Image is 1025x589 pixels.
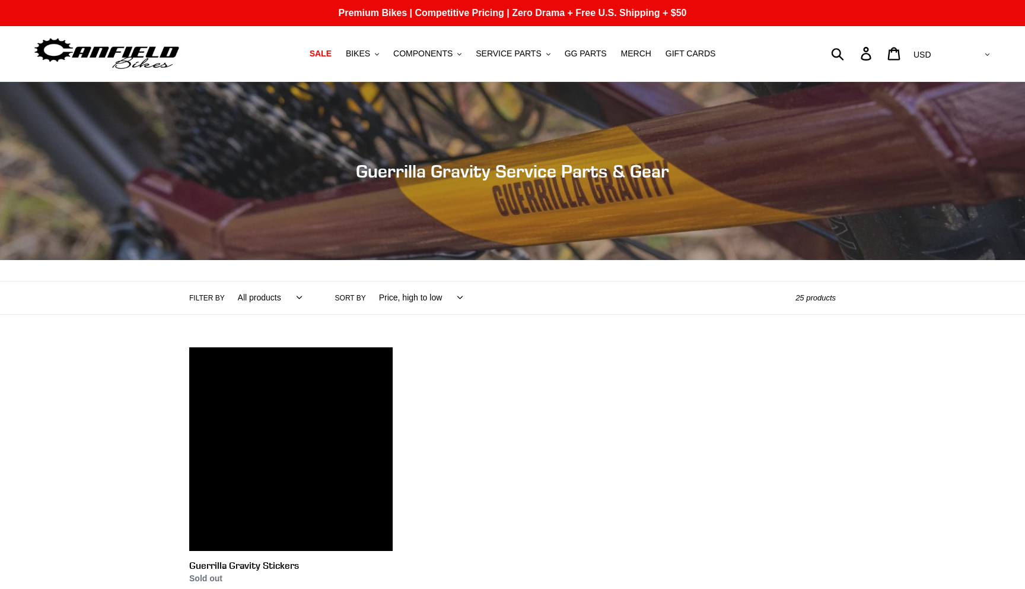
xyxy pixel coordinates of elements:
label: Filter by [189,293,225,303]
a: GG PARTS [559,46,613,62]
span: BIKES [346,49,370,59]
button: COMPONENTS [387,46,467,62]
span: GG PARTS [565,49,607,59]
span: SALE [310,49,332,59]
label: Sort by [335,293,366,303]
span: MERCH [621,49,651,59]
img: Canfield Bikes [33,35,181,72]
button: BIKES [340,46,385,62]
span: COMPONENTS [393,49,453,59]
span: GIFT CARDS [666,49,716,59]
a: GIFT CARDS [660,46,722,62]
input: Search [838,40,868,66]
a: MERCH [615,46,657,62]
span: SERVICE PARTS [476,49,541,59]
a: SALE [304,46,338,62]
span: Guerrilla Gravity Service Parts & Gear [356,160,669,182]
span: 25 products [795,293,836,302]
button: SERVICE PARTS [470,46,556,62]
